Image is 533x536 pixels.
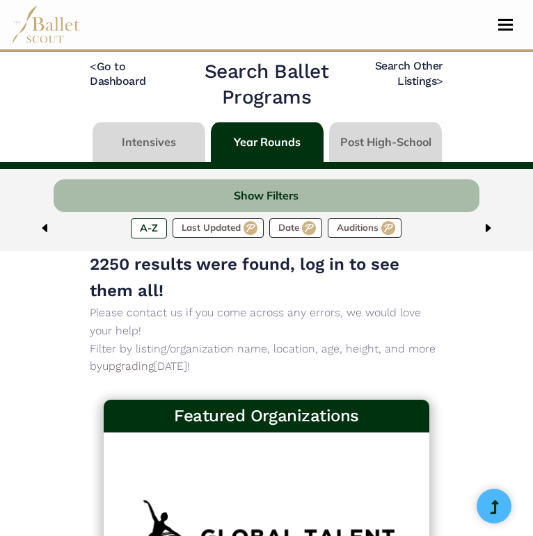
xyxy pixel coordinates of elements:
code: > [436,74,443,88]
li: Intensives [90,122,208,162]
button: Show Filters [54,179,480,212]
p: Please contact us if you come across any errors, we would love your help! [90,304,443,339]
label: Last Updated [173,218,264,238]
a: <Go to Dashboard [90,60,146,88]
h3: Featured Organizations [115,405,418,427]
code: < [90,59,97,73]
label: A-Z [131,218,167,238]
a: upgrading [102,359,154,373]
li: Post High-School [326,122,445,162]
a: Search Other Listings> [375,59,443,88]
li: Year Rounds [208,122,326,162]
span: 2250 results were found, log in to see them all! [90,254,399,300]
h2: Search Ballet Programs [181,59,352,110]
label: Auditions [328,218,401,238]
p: Filter by listing/organization name, location, age, height, and more by [DATE]! [90,340,443,375]
label: Date [269,218,322,238]
button: Toggle navigation [489,18,522,31]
